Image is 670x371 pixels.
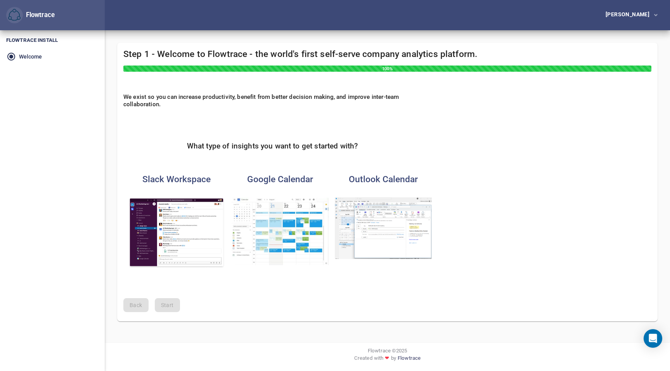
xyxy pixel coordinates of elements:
h5: What type of insights you want to get started with? [187,142,358,151]
div: [PERSON_NAME] [606,12,653,17]
img: Flowtrace [8,9,21,21]
img: Slack Workspace analytics [128,197,225,269]
button: [PERSON_NAME] [593,8,664,22]
button: Slack WorkspaceSlack Workspace analytics [123,169,230,273]
a: Flowtrace [398,354,421,365]
h4: Outlook Calendar [335,174,432,185]
span: by [391,354,396,365]
button: Outlook CalendarOutlook Calendar analytics [330,169,436,264]
img: Outlook Calendar analytics [335,197,432,259]
div: 100% [123,66,651,72]
h4: Slack Workspace [128,174,225,185]
div: Created with [111,354,664,365]
img: Google Calendar analytics [232,197,329,265]
div: Flowtrace [23,10,55,20]
span: ❤ [383,354,391,362]
div: Open Intercom Messenger [644,329,662,348]
h4: Step 1 - Welcome to Flowtrace - the world's first self-serve company analytics platform. [123,49,651,72]
span: Flowtrace © 2025 [368,347,407,354]
div: Flowtrace [6,7,55,24]
button: Flowtrace [6,7,23,24]
h4: Google Calendar [232,174,329,185]
button: Google CalendarGoogle Calendar analytics [227,169,333,270]
h6: We exist so you can increase productivity, benefit from better decision making, and improve inter... [123,93,421,107]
